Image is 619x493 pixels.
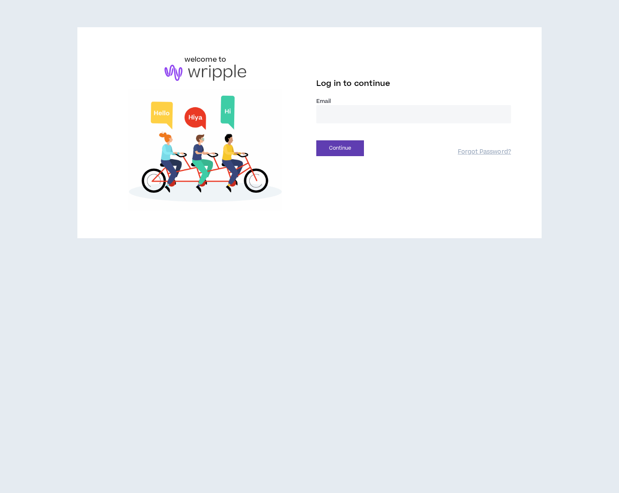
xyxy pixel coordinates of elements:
span: Log in to continue [316,78,390,89]
button: Continue [316,140,364,156]
img: Welcome to Wripple [108,89,303,211]
a: Forgot Password? [458,148,511,156]
h6: welcome to [185,54,227,65]
img: logo-brand.png [165,65,246,81]
label: Email [316,97,511,105]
